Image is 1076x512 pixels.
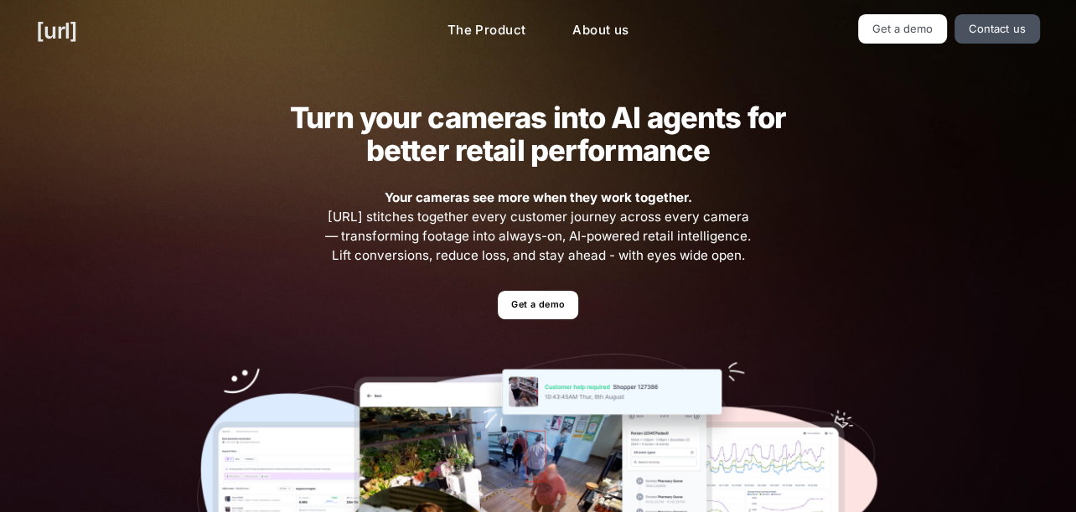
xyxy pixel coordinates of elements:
[36,14,77,47] a: [URL]
[384,189,691,205] strong: Your cameras see more when they work together.
[498,291,577,320] a: Get a demo
[858,14,948,44] a: Get a demo
[954,14,1040,44] a: Contact us
[264,101,812,167] h2: Turn your cameras into AI agents for better retail performance
[559,14,642,47] a: About us
[434,14,540,47] a: The Product
[323,189,753,265] span: [URL] stitches together every customer journey across every camera — transforming footage into al...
